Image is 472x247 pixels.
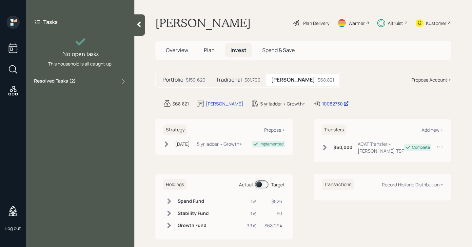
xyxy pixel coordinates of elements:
[322,124,346,135] h6: Transfers
[5,225,21,231] div: Log out
[163,179,187,190] h6: Holdings
[206,100,243,107] div: [PERSON_NAME]
[322,100,349,107] div: 10082730
[358,141,404,154] div: ACAT Transfer • [PERSON_NAME] TSP
[197,141,242,147] div: 5 yr ladder • Growth+
[260,141,284,147] div: Implemented
[411,76,451,83] div: Propose Account +
[412,144,430,150] div: Complete
[230,47,246,54] span: Invest
[245,76,261,83] div: $81,799
[43,18,58,26] label: Tasks
[265,210,282,217] div: $0
[239,181,253,188] div: Actual
[172,100,189,107] div: $68,821
[204,47,215,54] span: Plan
[216,77,242,83] h5: Traditional
[34,78,76,85] label: Resolved Tasks ( 2 )
[265,198,282,205] div: $526
[264,127,285,133] div: Propose +
[322,179,354,190] h6: Transactions
[155,16,251,30] h1: [PERSON_NAME]
[262,47,295,54] span: Spend & Save
[348,20,365,27] div: Warmer
[318,76,334,83] div: $68,821
[62,50,99,58] h4: No open tasks
[163,77,183,83] h5: Portfolio
[388,20,403,27] div: Altruist
[303,20,329,27] div: Plan Delivery
[260,100,305,107] div: 5 yr ladder • Growth+
[246,210,257,217] div: 0%
[166,47,188,54] span: Overview
[246,198,257,205] div: 1%
[382,181,443,188] div: Record Historic Distribution +
[178,211,209,216] h6: Stability Fund
[175,141,190,147] div: [DATE]
[422,127,443,133] div: Add new +
[246,222,257,229] div: 99%
[186,76,206,83] div: $150,620
[271,77,315,83] h5: [PERSON_NAME]
[426,20,446,27] div: Kustomer
[178,223,209,228] h6: Growth Fund
[271,181,285,188] div: Target
[265,222,282,229] div: $68,294
[333,145,352,150] h6: $60,000
[48,60,113,67] div: This household is all caught up.
[178,199,209,204] h6: Spend Fund
[163,124,187,135] h6: Strategy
